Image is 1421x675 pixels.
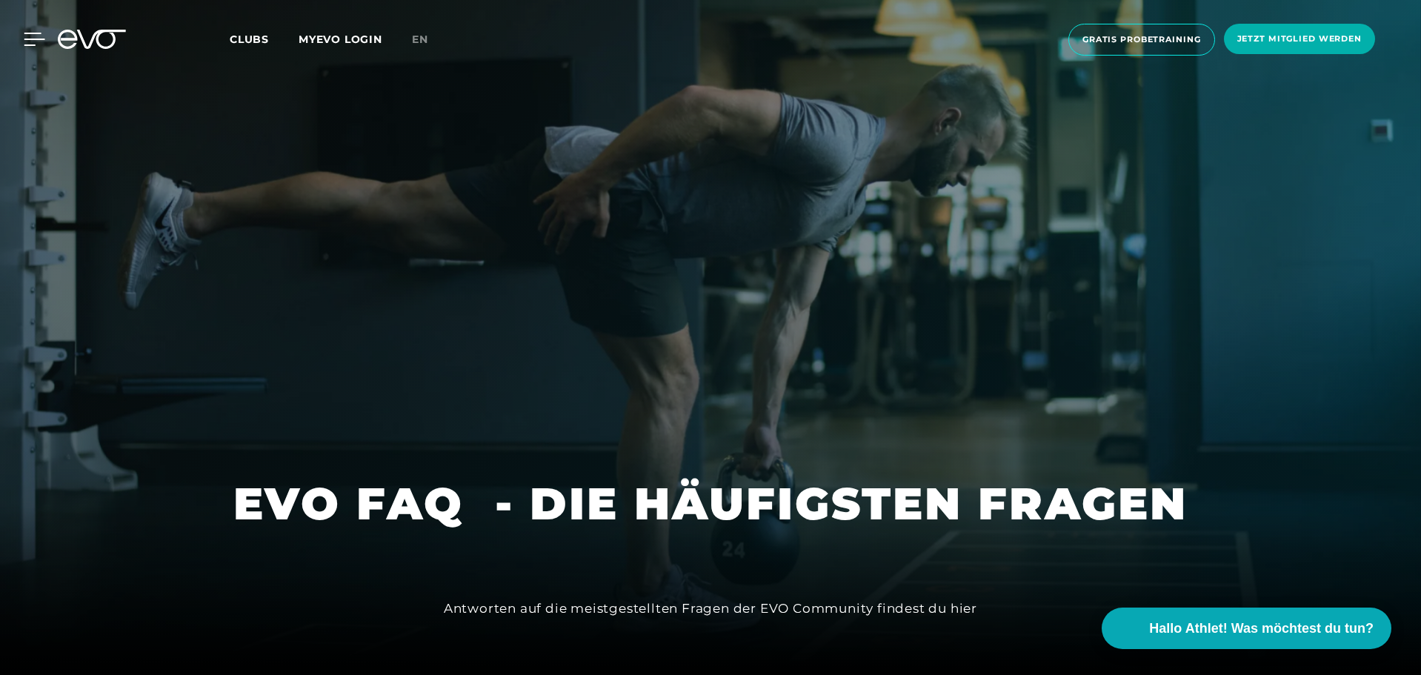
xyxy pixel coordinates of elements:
[444,596,977,620] div: Antworten auf die meistgestellten Fragen der EVO Community findest du hier
[1064,24,1219,56] a: Gratis Probetraining
[1082,33,1201,46] span: Gratis Probetraining
[230,33,269,46] span: Clubs
[299,33,382,46] a: MYEVO LOGIN
[412,33,428,46] span: en
[230,32,299,46] a: Clubs
[1237,33,1362,45] span: Jetzt Mitglied werden
[1149,619,1374,639] span: Hallo Athlet! Was möchtest du tun?
[412,31,446,48] a: en
[1219,24,1380,56] a: Jetzt Mitglied werden
[1102,608,1391,649] button: Hallo Athlet! Was möchtest du tun?
[233,475,1188,533] h1: EVO FAQ - DIE HÄUFIGSTEN FRAGEN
